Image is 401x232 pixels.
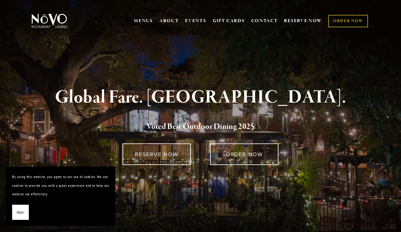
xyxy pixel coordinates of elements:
[328,15,368,27] a: ORDER NOW
[55,86,346,109] strong: Global Fare. [GEOGRAPHIC_DATA].
[213,15,245,27] a: GIFT CARDS
[6,166,115,226] section: Cookie banner
[17,208,24,217] span: Okay!
[123,143,191,165] a: RESERVE NOW
[251,15,278,27] a: CONTACT
[12,173,109,199] p: By using this website, you agree to our use of cookies. We use cookies to provide you with a grea...
[30,13,68,29] img: Novo Restaurant &amp; Lounge
[41,120,361,133] h2: 5
[134,18,153,24] a: MENUS
[147,121,250,133] a: Voted Best Outdoor Dining 202
[210,143,278,165] a: ORDER NOW
[159,18,179,24] a: ABOUT
[284,15,322,27] a: RESERVE NOW
[12,205,29,220] button: Okay!
[185,18,206,24] a: EVENTS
